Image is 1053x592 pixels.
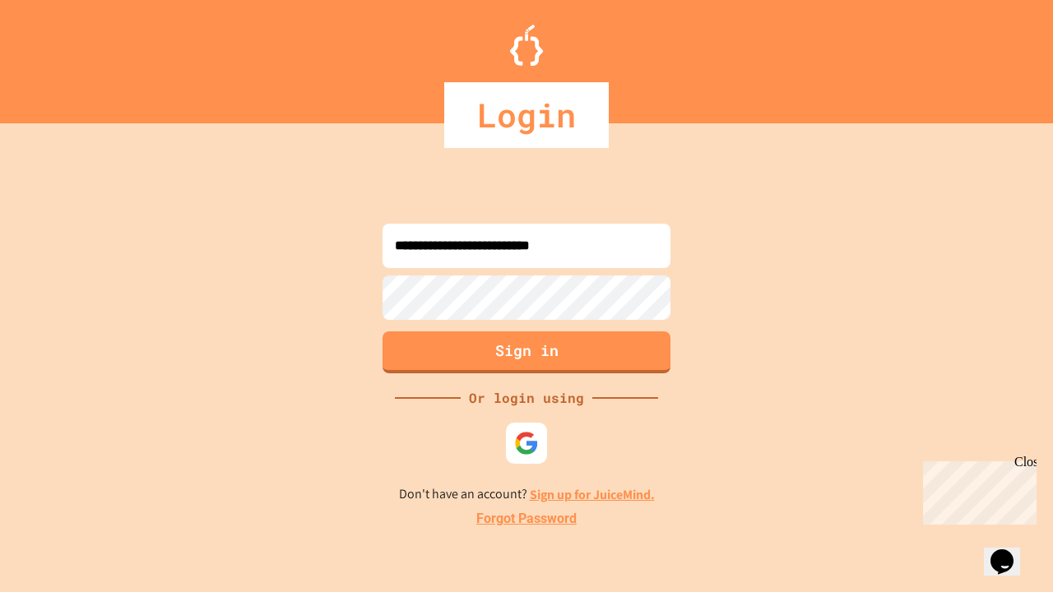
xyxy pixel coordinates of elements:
[514,431,539,456] img: google-icon.svg
[476,509,577,529] a: Forgot Password
[461,388,592,408] div: Or login using
[7,7,114,104] div: Chat with us now!Close
[916,455,1037,525] iframe: chat widget
[984,526,1037,576] iframe: chat widget
[383,331,670,373] button: Sign in
[510,25,543,66] img: Logo.svg
[444,82,609,148] div: Login
[530,486,655,503] a: Sign up for JuiceMind.
[399,484,655,505] p: Don't have an account?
